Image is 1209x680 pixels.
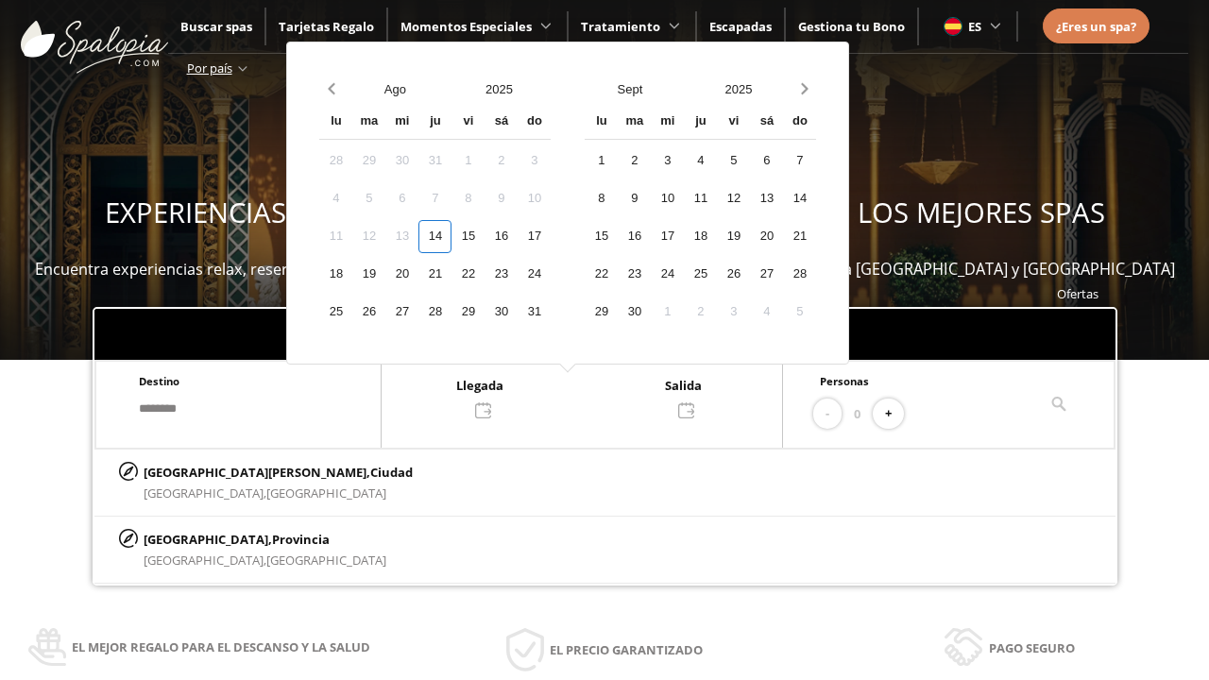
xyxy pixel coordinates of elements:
div: 28 [319,144,352,178]
div: 28 [783,258,816,291]
span: [GEOGRAPHIC_DATA], [144,552,266,569]
div: 10 [651,182,684,215]
div: 11 [319,220,352,253]
div: 26 [717,258,750,291]
div: 20 [385,258,418,291]
div: 14 [783,182,816,215]
div: 5 [783,296,816,329]
div: 16 [618,220,651,253]
button: Open years overlay [684,73,792,106]
div: 21 [783,220,816,253]
span: EXPERIENCIAS WELLNESS PARA REGALAR Y DISFRUTAR EN LOS MEJORES SPAS [105,194,1105,231]
div: 4 [684,144,717,178]
div: 23 [485,258,518,291]
button: Open months overlay [343,73,447,106]
span: [GEOGRAPHIC_DATA] [266,552,386,569]
div: 30 [618,296,651,329]
div: 29 [451,296,485,329]
div: 22 [585,258,618,291]
div: ma [352,106,385,139]
div: vi [451,106,485,139]
div: 13 [750,182,783,215]
div: 31 [518,296,551,329]
span: Pago seguro [989,637,1075,658]
div: 4 [319,182,352,215]
div: 9 [618,182,651,215]
div: 27 [385,296,418,329]
img: ImgLogoSpalopia.BvClDcEz.svg [21,2,168,74]
div: 18 [684,220,717,253]
div: Calendar days [319,144,551,329]
div: 17 [518,220,551,253]
div: 21 [418,258,451,291]
div: 15 [585,220,618,253]
span: Por país [187,59,232,76]
div: 27 [750,258,783,291]
span: Personas [820,374,869,388]
div: 14 [418,220,451,253]
div: 7 [783,144,816,178]
div: 3 [717,296,750,329]
div: mi [385,106,418,139]
div: 6 [750,144,783,178]
div: 19 [717,220,750,253]
span: [GEOGRAPHIC_DATA], [144,484,266,501]
div: 1 [451,144,485,178]
div: 23 [618,258,651,291]
div: 22 [451,258,485,291]
div: 7 [418,182,451,215]
div: ju [418,106,451,139]
a: Ofertas [1057,285,1098,302]
div: 5 [352,182,385,215]
span: Provincia [272,531,330,548]
a: Buscar spas [180,18,252,35]
div: 10 [518,182,551,215]
div: 20 [750,220,783,253]
button: - [813,399,842,430]
div: 12 [352,220,385,253]
div: sá [750,106,783,139]
p: [GEOGRAPHIC_DATA], [144,529,386,550]
div: ju [684,106,717,139]
div: 8 [451,182,485,215]
span: Gestiona tu Bono [798,18,905,35]
div: Calendar days [585,144,816,329]
div: 1 [651,296,684,329]
div: 9 [485,182,518,215]
div: sá [485,106,518,139]
div: 5 [717,144,750,178]
a: ¿Eres un spa? [1056,16,1136,37]
div: Calendar wrapper [319,106,551,329]
span: Ciudad [370,464,413,481]
div: 25 [684,258,717,291]
span: Destino [139,374,179,388]
div: 1 [585,144,618,178]
div: 28 [418,296,451,329]
div: 2 [485,144,518,178]
div: 31 [418,144,451,178]
div: vi [717,106,750,139]
div: 4 [750,296,783,329]
button: Open years overlay [447,73,551,106]
button: + [873,399,904,430]
div: 16 [485,220,518,253]
div: 11 [684,182,717,215]
span: [GEOGRAPHIC_DATA] [266,484,386,501]
div: ma [618,106,651,139]
div: 19 [352,258,385,291]
div: 24 [651,258,684,291]
span: El mejor regalo para el descanso y la salud [72,637,370,657]
div: lu [319,106,352,139]
div: do [783,106,816,139]
div: 2 [618,144,651,178]
a: Escapadas [709,18,772,35]
a: Tarjetas Regalo [279,18,374,35]
div: 18 [319,258,352,291]
div: 8 [585,182,618,215]
div: 13 [385,220,418,253]
div: lu [585,106,618,139]
div: 12 [717,182,750,215]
